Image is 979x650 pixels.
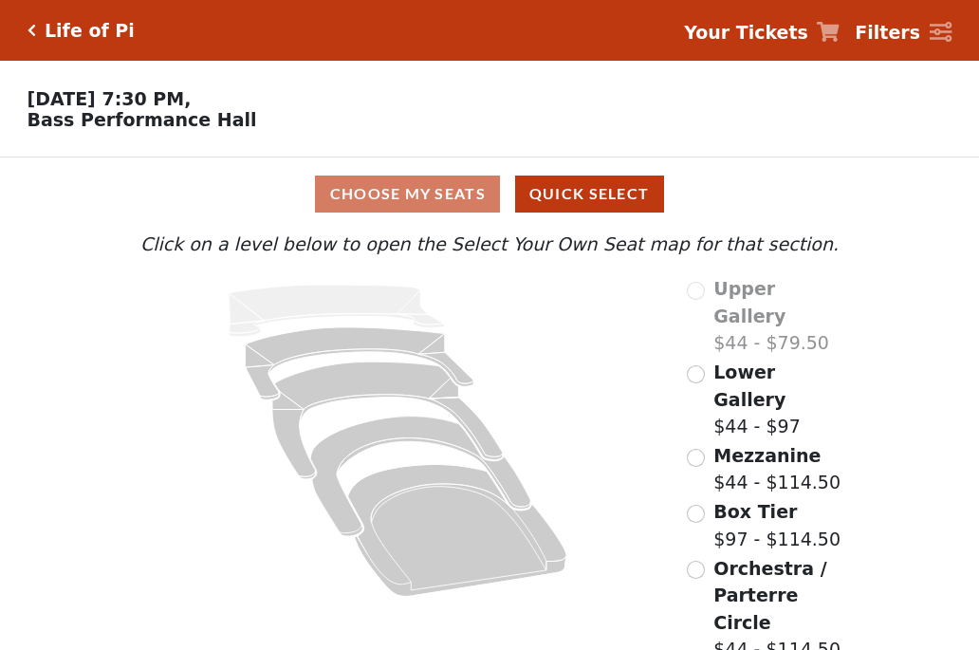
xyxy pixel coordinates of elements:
[229,285,445,337] path: Upper Gallery - Seats Available: 0
[713,501,797,522] span: Box Tier
[348,465,567,597] path: Orchestra / Parterre Circle - Seats Available: 8
[713,359,843,440] label: $44 - $97
[713,275,843,357] label: $44 - $79.50
[713,558,826,633] span: Orchestra / Parterre Circle
[713,442,840,496] label: $44 - $114.50
[713,445,821,466] span: Mezzanine
[713,362,785,410] span: Lower Gallery
[28,24,36,37] a: Click here to go back to filters
[855,19,951,46] a: Filters
[855,22,920,43] strong: Filters
[515,176,664,213] button: Quick Select
[684,19,840,46] a: Your Tickets
[45,20,135,42] h5: Life of Pi
[684,22,808,43] strong: Your Tickets
[713,278,785,326] span: Upper Gallery
[136,231,843,258] p: Click on a level below to open the Select Your Own Seat map for that section.
[713,498,840,552] label: $97 - $114.50
[246,327,474,399] path: Lower Gallery - Seats Available: 98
